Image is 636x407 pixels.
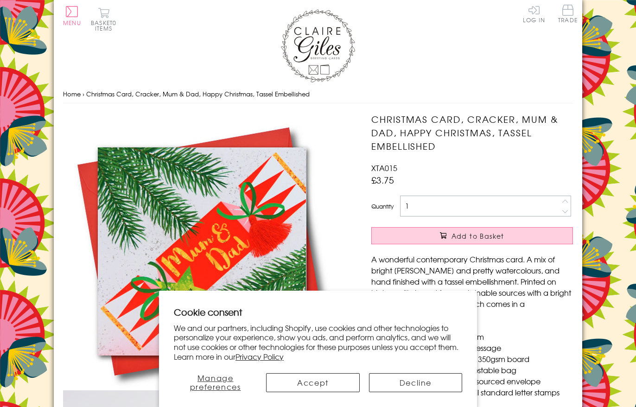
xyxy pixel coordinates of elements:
span: Menu [63,19,81,27]
span: 0 items [95,19,116,32]
a: Trade [558,5,578,25]
span: Trade [558,5,578,23]
h2: Cookie consent [174,305,462,318]
a: Home [63,89,81,98]
span: Christmas Card, Cracker, Mum & Dad, Happy Christmas, Tassel Embellished [86,89,310,98]
span: XTA015 [371,162,397,173]
label: Quantity [371,202,394,210]
a: Log In [523,5,545,23]
button: Add to Basket [371,227,573,244]
button: Accept [266,373,359,392]
nav: breadcrumbs [63,85,573,104]
p: A wonderful contemporary Christmas card. A mix of bright [PERSON_NAME] and pretty watercolours, a... [371,254,573,320]
a: Privacy Policy [235,351,284,362]
img: Christmas Card, Cracker, Mum & Dad, Happy Christmas, Tassel Embellished [63,113,341,390]
button: Decline [369,373,462,392]
button: Manage preferences [174,373,257,392]
h1: Christmas Card, Cracker, Mum & Dad, Happy Christmas, Tassel Embellished [371,113,573,153]
button: Menu [63,6,81,25]
button: Basket0 items [91,7,116,31]
img: Claire Giles Greetings Cards [281,9,355,83]
span: £3.75 [371,173,394,186]
p: We and our partners, including Shopify, use cookies and other technologies to personalize your ex... [174,323,462,362]
span: › [83,89,84,98]
span: Add to Basket [452,231,504,241]
span: Manage preferences [190,372,241,392]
